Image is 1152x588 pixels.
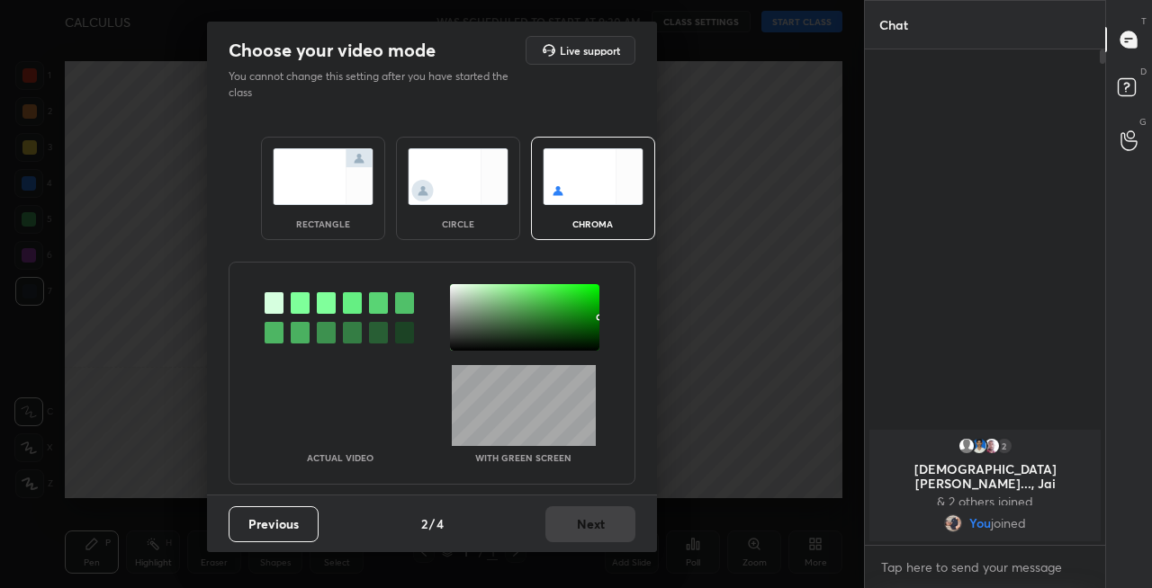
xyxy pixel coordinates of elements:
[307,453,373,462] p: Actual Video
[983,437,1001,455] img: 3
[865,426,1105,545] div: grid
[229,68,520,101] p: You cannot change this setting after you have started the class
[560,45,620,56] h5: Live support
[408,148,508,205] img: circleScreenIcon.acc0effb.svg
[287,219,359,228] div: rectangle
[970,437,988,455] img: 99afaf4f6d9844c391ed644a31ae55fd.jpg
[1140,65,1147,78] p: D
[475,453,571,462] p: With green screen
[991,516,1026,530] span: joined
[273,148,373,205] img: normalScreenIcon.ae25ed63.svg
[422,219,494,228] div: circle
[429,514,435,533] h4: /
[958,437,976,455] img: default.png
[995,437,1013,455] div: 2
[421,514,427,533] h4: 2
[969,516,991,530] span: You
[543,148,643,205] img: chromaScreenIcon.c19ab0a0.svg
[229,506,319,542] button: Previous
[557,219,629,228] div: chroma
[1141,14,1147,28] p: T
[944,514,962,532] img: 1400c990764a43aca6cb280cd9c2ba30.jpg
[865,1,922,49] p: Chat
[229,39,436,62] h2: Choose your video mode
[436,514,444,533] h4: 4
[880,462,1090,491] p: [DEMOGRAPHIC_DATA][PERSON_NAME]..., Jai
[880,494,1090,509] p: & 2 others joined
[1139,115,1147,129] p: G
